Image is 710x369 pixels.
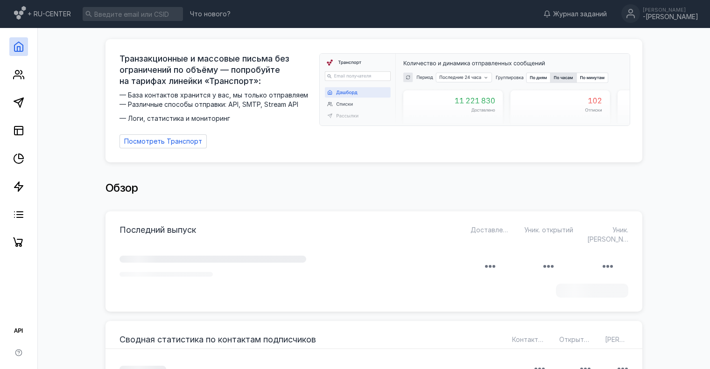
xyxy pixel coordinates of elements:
[120,134,207,148] a: Посмотреть Транспорт
[105,181,138,195] span: Обзор
[587,226,640,243] span: Уник. [PERSON_NAME]
[124,138,202,146] span: Посмотреть Транспорт
[553,9,607,19] span: Журнал заданий
[120,225,196,235] h3: Последний выпуск
[643,7,698,13] div: [PERSON_NAME]
[539,9,612,19] a: Журнал заданий
[559,335,591,343] span: Открытий
[190,11,231,17] span: Что нового?
[14,5,71,23] a: + RU-CENTER
[605,335,658,343] span: [PERSON_NAME]
[185,11,235,17] a: Что нового?
[643,13,698,21] div: -[PERSON_NAME]
[120,53,314,87] span: Транзакционные и массовые письма без ограничений по объёму — попробуйте на тарифах линейки «Транс...
[28,9,71,19] span: + RU-CENTER
[524,226,573,234] span: Уник. открытий
[120,334,316,344] h3: Сводная статистика по контактам подписчиков
[120,91,314,123] span: — База контактов хранится у вас, мы только отправляем — Различные способы отправки: API, SMTP, St...
[512,335,546,343] span: Контактов
[320,54,630,125] img: dashboard-transport-banner
[83,7,183,21] input: Введите email или CSID
[471,226,511,234] span: Доставлено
